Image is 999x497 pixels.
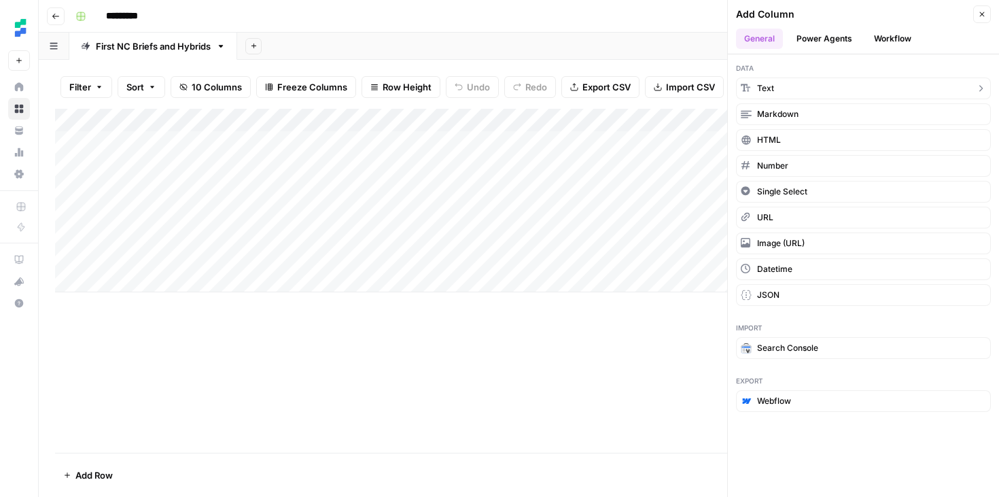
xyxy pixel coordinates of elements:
[736,103,991,125] button: Markdown
[736,390,991,412] button: Webflow
[736,337,991,359] button: Search Console
[96,39,211,53] div: First NC Briefs and Hybrids
[645,76,724,98] button: Import CSV
[866,29,919,49] button: Workflow
[736,207,991,228] button: URL
[736,78,991,99] button: Text
[757,108,799,120] span: Markdown
[8,271,30,292] button: What's new?
[383,80,432,94] span: Row Height
[736,233,991,254] button: Image (URL)
[8,120,30,141] a: Your Data
[8,141,30,163] a: Usage
[666,80,715,94] span: Import CSV
[736,63,991,73] span: Data
[736,375,991,386] span: Export
[8,292,30,314] button: Help + Support
[467,80,490,94] span: Undo
[8,98,30,120] a: Browse
[118,76,165,98] button: Sort
[757,263,792,275] span: Datetime
[446,76,499,98] button: Undo
[757,395,791,407] span: Webflow
[126,80,144,94] span: Sort
[8,16,33,40] img: Ten Speed Logo
[362,76,440,98] button: Row Height
[582,80,631,94] span: Export CSV
[757,82,774,95] span: Text
[757,237,805,250] span: Image (URL)
[55,464,121,486] button: Add Row
[69,33,237,60] a: First NC Briefs and Hybrids
[736,258,991,280] button: Datetime
[9,271,29,292] div: What's new?
[736,181,991,203] button: Single Select
[8,163,30,185] a: Settings
[757,160,788,172] span: Number
[736,284,991,306] button: JSON
[736,129,991,151] button: HTML
[256,76,356,98] button: Freeze Columns
[736,29,783,49] button: General
[736,155,991,177] button: Number
[525,80,547,94] span: Redo
[757,211,773,224] span: URL
[788,29,860,49] button: Power Agents
[75,468,113,482] span: Add Row
[171,76,251,98] button: 10 Columns
[757,186,807,198] span: Single Select
[561,76,639,98] button: Export CSV
[757,134,781,146] span: HTML
[504,76,556,98] button: Redo
[192,80,242,94] span: 10 Columns
[277,80,347,94] span: Freeze Columns
[69,80,91,94] span: Filter
[60,76,112,98] button: Filter
[8,249,30,271] a: AirOps Academy
[8,11,30,45] button: Workspace: Ten Speed
[8,76,30,98] a: Home
[757,342,818,354] span: Search Console
[736,322,991,333] span: Import
[757,289,779,301] span: JSON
